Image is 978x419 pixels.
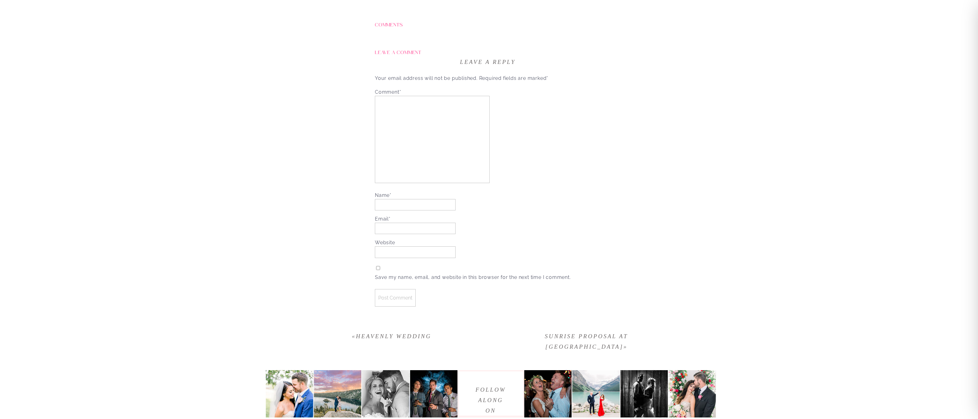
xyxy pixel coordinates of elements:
h2: Comments [375,20,425,26]
span: Required fields are marked [479,75,549,81]
a: Sunrise Proposal at [GEOGRAPHIC_DATA] [545,333,628,350]
label: Comment [375,88,601,96]
label: Save my name, email, and website in this browser for the next time I comment. [375,274,601,281]
h3: Leave a Reply [375,57,601,67]
label: Email [375,215,601,223]
label: Name [375,192,601,199]
label: Website [375,239,601,246]
nav: « [336,331,447,342]
a: Heavenly Wedding [356,333,431,339]
nav: » [531,331,642,352]
h2: Leave a comment [375,47,480,53]
h3: follow along on instagram @AlyssaLynnePhotography_ [458,385,524,403]
input: Post Comment [375,289,416,307]
span: Your email address will not be published. [375,75,478,81]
